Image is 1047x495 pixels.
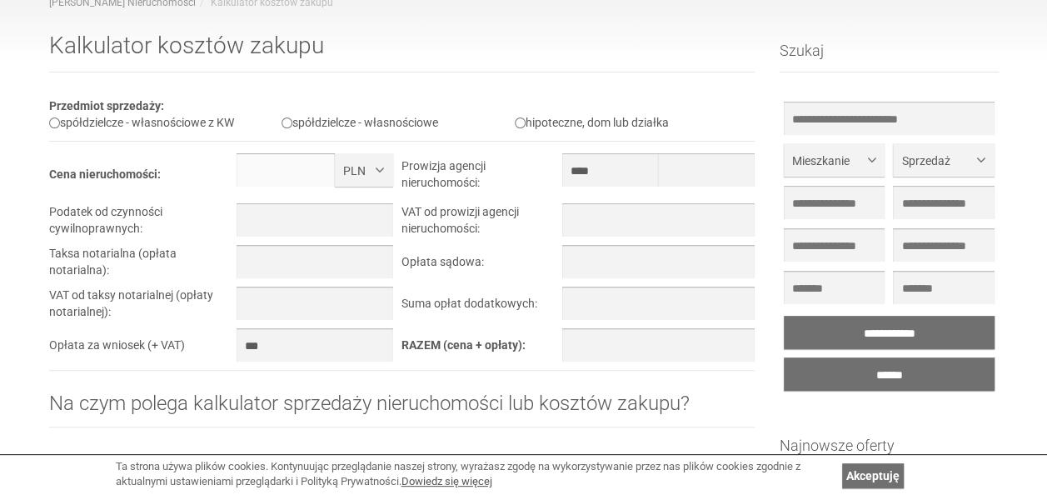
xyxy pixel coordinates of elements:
[282,117,292,128] input: spółdzielcze - własnościowe
[49,392,755,427] h2: Na czym polega kalkulator sprzedaży nieruchomości lub kosztów zakupu?
[515,116,669,129] label: hipoteczne, dom lub działka
[401,287,561,328] td: Suma opłat dodatkowych:
[49,117,60,128] input: spółdzielcze - własnościowe z KW
[49,33,755,72] h1: Kalkulator kosztów zakupu
[401,153,561,203] td: Prowizja agencji nieruchomości:
[780,437,999,467] h3: Najnowsze oferty
[49,167,161,181] b: Cena nieruchomości:
[49,452,755,486] p: Powyższe narzędzie to doskonałe rozwiązanie dla osób, które chcą się dowiedzieć, ile kosztuje spr...
[401,203,561,245] td: VAT od prowizji agencji nieruchomości:
[792,152,864,169] span: Mieszkanie
[780,42,999,72] h3: Szukaj
[282,116,438,129] label: spółdzielcze - własnościowe
[515,117,526,128] input: hipoteczne, dom lub działka
[49,328,237,370] td: Opłata za wniosek (+ VAT)
[842,463,904,488] a: Akceptuję
[784,143,885,177] button: Mieszkanie
[49,245,237,287] td: Taksa notarialna (opłata notarialna):
[49,203,237,245] td: Podatek od czynności cywilnoprawnych:
[343,162,372,179] span: PLN
[401,475,492,487] a: Dowiedz się więcej
[335,153,393,187] button: PLN
[49,99,164,112] b: Przedmiot sprzedaży:
[401,245,561,287] td: Opłata sądowa:
[116,459,834,490] div: Ta strona używa plików cookies. Kontynuując przeglądanie naszej strony, wyrażasz zgodę na wykorzy...
[893,143,994,177] button: Sprzedaż
[49,116,234,129] label: spółdzielcze - własnościowe z KW
[901,152,973,169] span: Sprzedaż
[49,287,237,328] td: VAT od taksy notarialnej (opłaty notarialnej):
[401,338,526,352] b: RAZEM (cena + opłaty):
